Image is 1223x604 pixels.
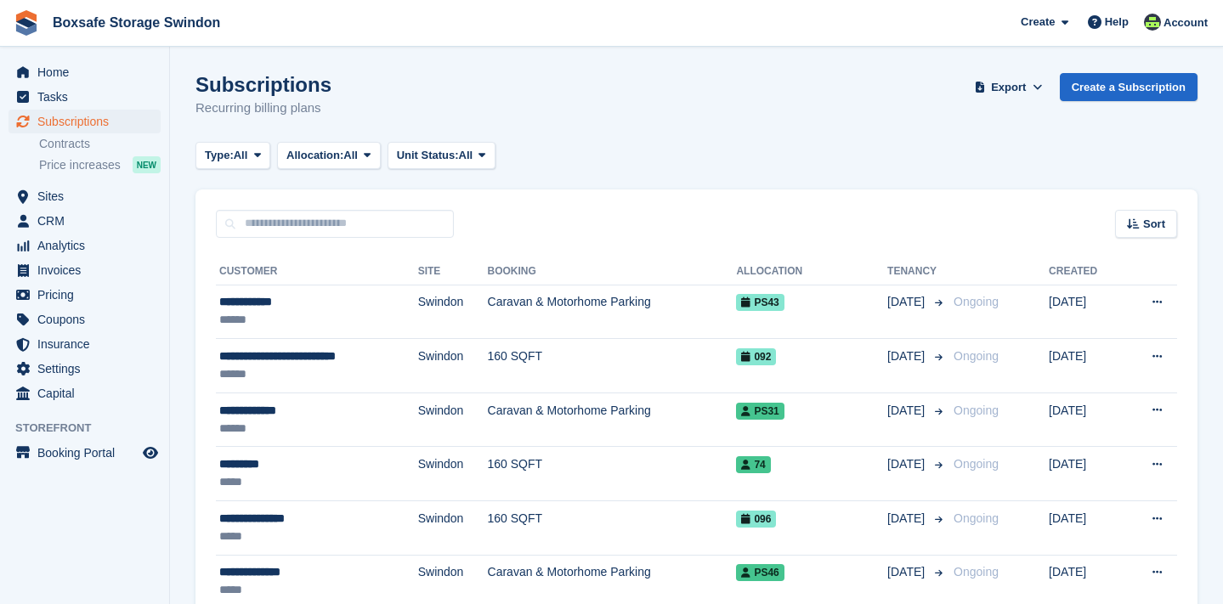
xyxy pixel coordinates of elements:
td: [DATE] [1049,501,1123,556]
span: Booking Portal [37,441,139,465]
p: Recurring billing plans [195,99,331,118]
td: Caravan & Motorhome Parking [488,285,737,339]
a: menu [8,258,161,282]
span: Analytics [37,234,139,257]
span: Account [1164,14,1208,31]
a: menu [8,60,161,84]
span: Invoices [37,258,139,282]
span: Help [1105,14,1129,31]
th: Booking [488,258,737,285]
a: menu [8,357,161,381]
h1: Subscriptions [195,73,331,96]
span: Capital [37,381,139,405]
span: [DATE] [887,455,928,473]
a: menu [8,234,161,257]
span: PS46 [736,564,784,581]
button: Type: All [195,142,270,170]
th: Tenancy [887,258,947,285]
td: [DATE] [1049,447,1123,501]
button: Allocation: All [277,142,381,170]
a: Boxsafe Storage Swindon [46,8,227,37]
td: Swindon [418,392,488,447]
span: Storefront [15,420,169,437]
th: Customer [216,258,418,285]
td: 160 SQFT [488,447,737,501]
span: [DATE] [887,510,928,528]
a: menu [8,308,161,331]
td: Swindon [418,339,488,393]
td: Swindon [418,501,488,556]
span: [DATE] [887,402,928,420]
span: Sites [37,184,139,208]
a: menu [8,110,161,133]
a: Price increases NEW [39,155,161,174]
button: Unit Status: All [388,142,495,170]
td: 160 SQFT [488,501,737,556]
span: [DATE] [887,563,928,581]
span: Coupons [37,308,139,331]
td: Swindon [418,285,488,339]
div: NEW [133,156,161,173]
th: Created [1049,258,1123,285]
span: Ongoing [954,349,999,363]
span: Ongoing [954,565,999,579]
td: Caravan & Motorhome Parking [488,392,737,447]
span: Sort [1143,216,1165,233]
span: All [459,147,473,164]
img: stora-icon-8386f47178a22dfd0bd8f6a31ec36ba5ce8667c1dd55bd0f319d3a0aa187defe.svg [14,10,39,36]
a: menu [8,209,161,233]
span: Price increases [39,157,121,173]
span: [DATE] [887,293,928,311]
span: [DATE] [887,347,928,365]
a: menu [8,283,161,307]
span: All [343,147,358,164]
span: Home [37,60,139,84]
span: Export [991,79,1026,96]
span: CRM [37,209,139,233]
span: Pricing [37,283,139,307]
a: menu [8,85,161,109]
span: All [234,147,248,164]
span: Ongoing [954,295,999,308]
span: 74 [736,456,770,473]
td: [DATE] [1049,392,1123,447]
span: PS31 [736,403,784,420]
td: 160 SQFT [488,339,737,393]
td: [DATE] [1049,285,1123,339]
span: 096 [736,511,776,528]
span: Ongoing [954,511,999,525]
span: Tasks [37,85,139,109]
span: Settings [37,357,139,381]
a: Create a Subscription [1060,73,1198,101]
td: Swindon [418,447,488,501]
img: Julia Matthews [1144,14,1161,31]
span: Type: [205,147,234,164]
span: 092 [736,348,776,365]
span: Unit Status: [397,147,459,164]
th: Site [418,258,488,285]
a: menu [8,332,161,356]
a: menu [8,184,161,208]
span: Allocation: [286,147,343,164]
span: Insurance [37,332,139,356]
a: Contracts [39,136,161,152]
th: Allocation [736,258,887,285]
button: Export [971,73,1046,101]
span: PS43 [736,294,784,311]
span: Ongoing [954,404,999,417]
td: [DATE] [1049,339,1123,393]
a: Preview store [140,443,161,463]
span: Ongoing [954,457,999,471]
a: menu [8,441,161,465]
span: Subscriptions [37,110,139,133]
span: Create [1021,14,1055,31]
a: menu [8,381,161,405]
